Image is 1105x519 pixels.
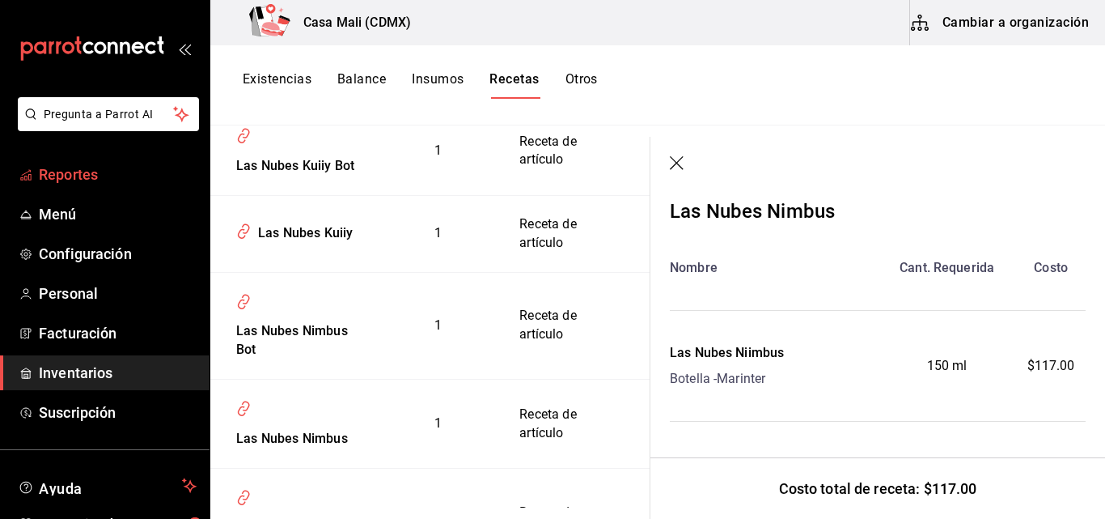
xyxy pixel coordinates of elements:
div: Las Nubes Nimbus Bot [230,316,357,359]
td: Receta de artículo [500,380,650,469]
span: Ayuda [39,476,176,496]
span: Personal [39,283,197,304]
td: Receta de artículo [500,195,650,272]
span: Reportes [39,164,197,185]
span: Pregunta a Parrot AI [44,106,174,123]
div: Cant. Requerida [878,258,1016,278]
div: Costo [1016,258,1086,278]
button: Existencias [243,71,311,99]
div: Las Nubes Nimbus [230,423,348,449]
span: 1 [434,225,442,240]
span: 150 ml [927,356,967,376]
div: Las Nubes Kuiiy [252,218,354,243]
span: 1 [434,143,442,158]
div: Las Nubes Niimbus [670,343,784,363]
div: Las Nubes Nimbus [670,197,835,226]
button: open_drawer_menu [178,42,191,55]
button: Balance [337,71,386,99]
span: 1 [434,415,442,431]
td: Receta de artículo [500,107,650,195]
a: Pregunta a Parrot AI [11,117,199,134]
button: Insumos [412,71,464,99]
span: 1 [434,317,442,333]
span: $117.00 [1027,356,1075,376]
span: Facturación [39,322,197,344]
div: navigation tabs [243,71,598,99]
span: Suscripción [39,402,197,423]
button: Pregunta a Parrot AI [18,97,199,131]
h3: Casa Mali (CDMX) [290,13,411,32]
td: Receta de artículo [500,272,650,380]
div: Nombre [670,258,878,278]
span: Menú [39,203,197,225]
div: Costo total de receta: $117.00 [650,457,1105,519]
div: Botella - Marinter [670,369,784,389]
div: Las Nubes Kuiiy Bot [230,151,354,176]
span: Inventarios [39,362,197,384]
button: Recetas [489,71,539,99]
button: Otros [565,71,598,99]
span: Configuración [39,243,197,265]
